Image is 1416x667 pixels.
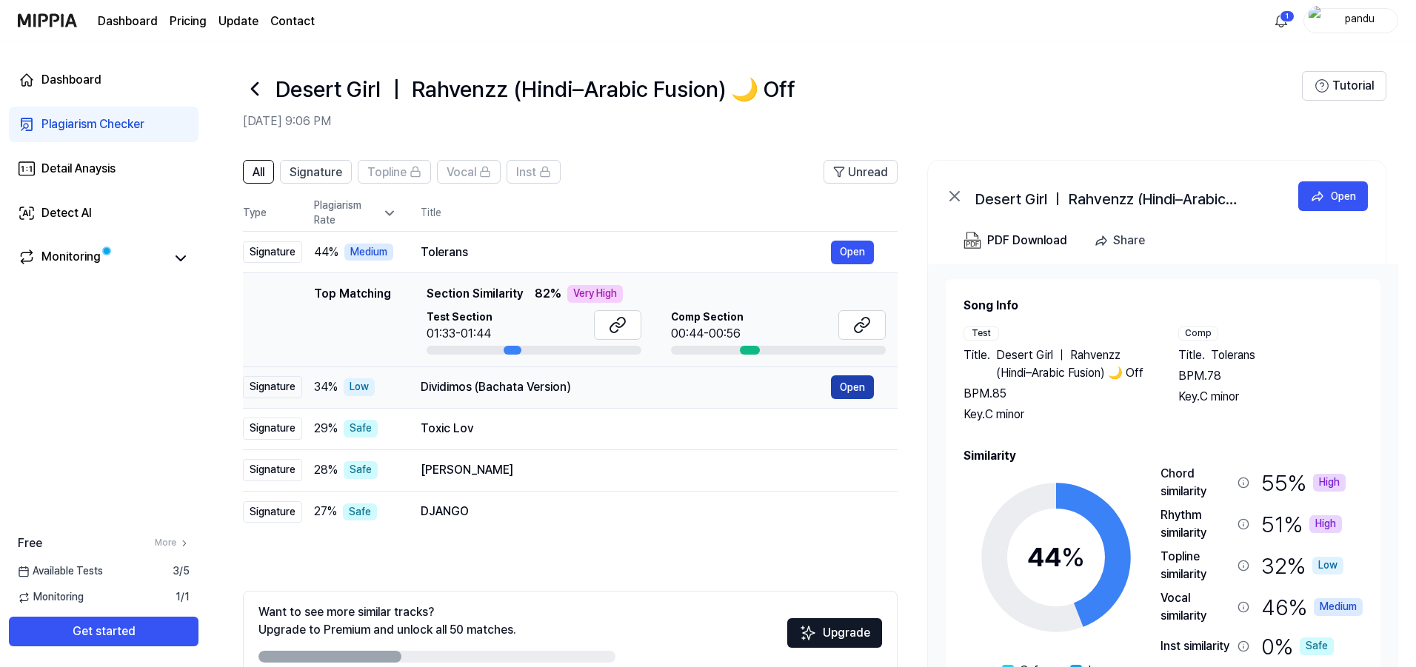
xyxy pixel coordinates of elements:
[314,503,337,520] span: 27 %
[1331,188,1356,204] div: Open
[243,459,302,481] div: Signature
[427,310,492,325] span: Test Section
[243,376,302,398] div: Signature
[421,461,874,479] div: [PERSON_NAME]
[1160,548,1232,583] div: Topline similarity
[243,501,302,523] div: Signature
[275,73,795,104] h1: Desert Girl ｜ Rahvenzz (Hindi–Arabic Fusion) 🌙 Off
[367,164,407,181] span: Topline
[427,325,492,343] div: 01:33-01:44
[447,164,476,181] span: Vocal
[421,378,831,396] div: Dividimos (Bachata Version)
[9,151,198,187] a: Detail Anaysis
[964,297,1363,315] h2: Song Info
[1088,226,1157,255] button: Share
[1309,515,1342,533] div: High
[344,420,378,438] div: Safe
[314,378,338,396] span: 34 %
[314,198,397,227] div: Plagiarism Rate
[1061,541,1085,573] span: %
[799,624,817,642] img: Sparkles
[9,617,198,646] button: Get started
[824,160,898,184] button: Unread
[41,160,116,178] div: Detail Anaysis
[18,534,42,552] span: Free
[243,418,302,440] div: Signature
[964,326,999,341] div: Test
[848,164,888,181] span: Unread
[421,503,874,520] div: DJANGO
[1261,589,1363,625] div: 46 %
[314,285,391,355] div: Top Matching
[1261,506,1342,542] div: 51 %
[314,461,338,479] span: 28 %
[507,160,561,184] button: Inst
[41,71,101,89] div: Dashboard
[1298,181,1368,211] a: Open
[1261,631,1334,662] div: 0 %
[1178,388,1363,406] div: Key. C minor
[987,231,1067,250] div: PDF Download
[964,447,1363,465] h2: Similarity
[1280,10,1295,22] div: 1
[1309,6,1326,36] img: profile
[1178,367,1363,385] div: BPM. 78
[1314,598,1363,616] div: Medium
[358,160,431,184] button: Topline
[344,461,378,479] div: Safe
[243,160,274,184] button: All
[1113,231,1145,250] div: Share
[1261,465,1346,500] div: 55 %
[1312,557,1343,574] div: Low
[243,241,302,264] div: Signature
[9,107,198,142] a: Plagiarism Checker
[1300,637,1334,655] div: Safe
[787,631,882,645] a: SparklesUpgrade
[1160,465,1232,500] div: Chord similarity
[1331,12,1389,28] div: pandu
[1261,548,1343,583] div: 32 %
[344,244,393,261] div: Medium
[41,204,92,222] div: Detect AI
[671,310,744,325] span: Comp Section
[170,13,207,30] a: Pricing
[787,618,882,648] button: Upgrade
[964,232,981,249] img: PDF Download
[1272,12,1290,30] img: 알림
[421,195,898,231] th: Title
[1269,9,1293,33] button: 알림1
[437,160,501,184] button: Vocal
[1313,474,1346,492] div: High
[421,244,831,261] div: Tolerans
[964,385,1149,403] div: BPM. 85
[9,195,198,231] a: Detect AI
[1178,346,1205,364] span: Title .
[567,285,623,303] div: Very High
[18,248,166,269] a: Monitoring
[18,590,84,605] span: Monitoring
[516,164,536,181] span: Inst
[1160,589,1232,625] div: Vocal similarity
[314,244,338,261] span: 44 %
[535,285,561,303] span: 82 %
[421,420,874,438] div: Toxic Lov
[280,160,352,184] button: Signature
[41,248,101,269] div: Monitoring
[831,375,874,399] button: Open
[9,62,198,98] a: Dashboard
[996,346,1149,382] span: Desert Girl ｜ Rahvenzz (Hindi–Arabic Fusion) 🌙 Off
[243,113,1302,130] h2: [DATE] 9:06 PM
[155,537,190,549] a: More
[258,603,516,639] div: Want to see more similar tracks? Upgrade to Premium and unlock all 50 matches.
[1303,8,1398,33] button: profilepandu
[218,13,258,30] a: Update
[961,226,1070,255] button: PDF Download
[831,241,874,264] button: Open
[1302,71,1386,101] button: Tutorial
[964,346,990,382] span: Title .
[975,187,1272,205] div: Desert Girl ｜ Rahvenzz (Hindi–Arabic Fusion) 🌙 Off
[41,115,144,133] div: Plagiarism Checker
[1027,537,1085,577] div: 44
[671,325,744,343] div: 00:44-00:56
